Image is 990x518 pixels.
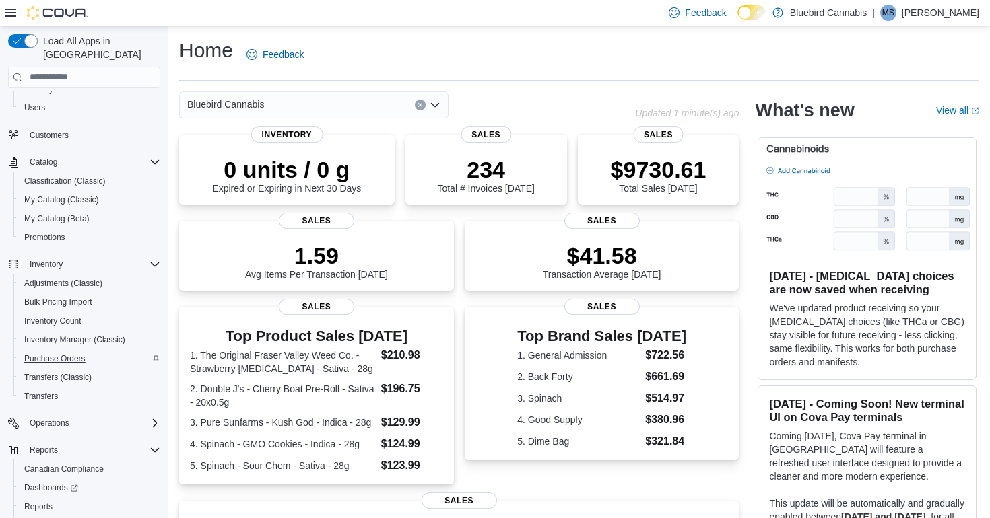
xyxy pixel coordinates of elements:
[19,461,109,477] a: Canadian Compliance
[24,213,90,224] span: My Catalog (Beta)
[19,332,131,348] a: Inventory Manager (Classic)
[19,294,160,310] span: Bulk Pricing Import
[872,5,875,21] p: |
[737,5,766,20] input: Dark Mode
[645,369,686,385] dd: $661.69
[880,5,896,21] div: Matt Sicoli
[38,34,160,61] span: Load All Apps in [GEOGRAPHIC_DATA]
[19,229,71,246] a: Promotions
[190,348,376,375] dt: 1. The Original Fraser Valley Weed Co. - Strawberry [MEDICAL_DATA] - Sativa - 28g
[19,498,58,515] a: Reports
[212,156,361,194] div: Expired or Expiring in Next 30 Days
[30,259,63,270] span: Inventory
[24,176,106,186] span: Classification (Classic)
[24,278,102,289] span: Adjustments (Classic)
[422,492,497,509] span: Sales
[611,156,706,183] p: $9730.61
[13,98,166,117] button: Users
[882,5,894,21] span: MS
[19,313,160,329] span: Inventory Count
[190,437,376,451] dt: 4. Spinach - GMO Cookies - Indica - 28g
[381,347,443,363] dd: $210.98
[24,316,81,326] span: Inventory Count
[24,256,160,272] span: Inventory
[936,105,979,116] a: View allExternal link
[13,274,166,293] button: Adjustments (Classic)
[19,369,160,385] span: Transfers (Classic)
[19,100,160,116] span: Users
[190,328,443,344] h3: Top Product Sales [DATE]
[19,192,104,208] a: My Catalog (Classic)
[263,48,304,61] span: Feedback
[461,126,511,143] span: Sales
[13,330,166,349] button: Inventory Manager (Classic)
[19,294,98,310] a: Bulk Pricing Import
[3,125,166,145] button: Customers
[19,480,84,496] a: Dashboards
[769,301,965,369] p: We've updated product receiving so your [MEDICAL_DATA] choices (like THCa or CBG) stay visible fo...
[381,414,443,431] dd: $129.99
[24,353,86,364] span: Purchase Orders
[19,350,91,367] a: Purchase Orders
[19,100,51,116] a: Users
[19,211,95,227] a: My Catalog (Beta)
[19,498,160,515] span: Reports
[24,232,65,243] span: Promotions
[24,154,160,170] span: Catalog
[769,397,965,424] h3: [DATE] - Coming Soon! New terminal UI on Cova Pay terminals
[645,390,686,406] dd: $514.97
[517,328,686,344] h3: Top Brand Sales [DATE]
[755,100,854,121] h2: What's new
[19,369,97,385] a: Transfers (Classic)
[24,482,78,493] span: Dashboards
[437,156,534,194] div: Total # Invoices [DATE]
[212,156,361,183] p: 0 units / 0 g
[543,242,661,269] p: $41.58
[19,229,160,246] span: Promotions
[543,242,661,280] div: Transaction Average [DATE]
[517,413,640,427] dt: 4. Good Supply
[3,441,166,459] button: Reports
[24,102,45,113] span: Users
[245,242,388,269] p: 1.59
[517,435,640,448] dt: 5. Dime Bag
[279,213,354,229] span: Sales
[685,6,726,20] span: Feedback
[24,256,68,272] button: Inventory
[30,418,69,429] span: Operations
[769,429,965,483] p: Coming [DATE], Cova Pay terminal in [GEOGRAPHIC_DATA] will feature a refreshed user interface des...
[24,372,92,383] span: Transfers (Classic)
[24,391,58,402] span: Transfers
[790,5,867,21] p: Bluebird Cannabis
[24,442,160,458] span: Reports
[19,480,160,496] span: Dashboards
[611,156,706,194] div: Total Sales [DATE]
[19,332,160,348] span: Inventory Manager (Classic)
[30,130,69,141] span: Customers
[645,347,686,363] dd: $722.56
[187,96,264,112] span: Bluebird Cannabis
[13,190,166,209] button: My Catalog (Classic)
[517,370,640,383] dt: 2. Back Forty
[19,211,160,227] span: My Catalog (Beta)
[19,275,160,291] span: Adjustments (Classic)
[190,382,376,409] dt: 2. Double J's - Cherry Boat Pre-Roll - Sativa - 20x0.5g
[633,126,684,143] span: Sales
[769,269,965,296] h3: [DATE] - [MEDICAL_DATA] choices are now saved when receiving
[437,156,534,183] p: 234
[19,388,160,404] span: Transfers
[190,459,376,472] dt: 5. Spinach - Sour Chem - Sativa - 28g
[19,313,87,329] a: Inventory Count
[30,445,58,455] span: Reports
[24,126,160,143] span: Customers
[24,415,160,431] span: Operations
[19,173,160,189] span: Classification (Classic)
[635,108,739,118] p: Updated 1 minute(s) ago
[279,299,354,315] span: Sales
[517,392,640,405] dt: 3. Spinach
[27,6,88,20] img: Cova
[30,157,57,168] span: Catalog
[24,194,99,205] span: My Catalog (Classic)
[13,387,166,406] button: Transfers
